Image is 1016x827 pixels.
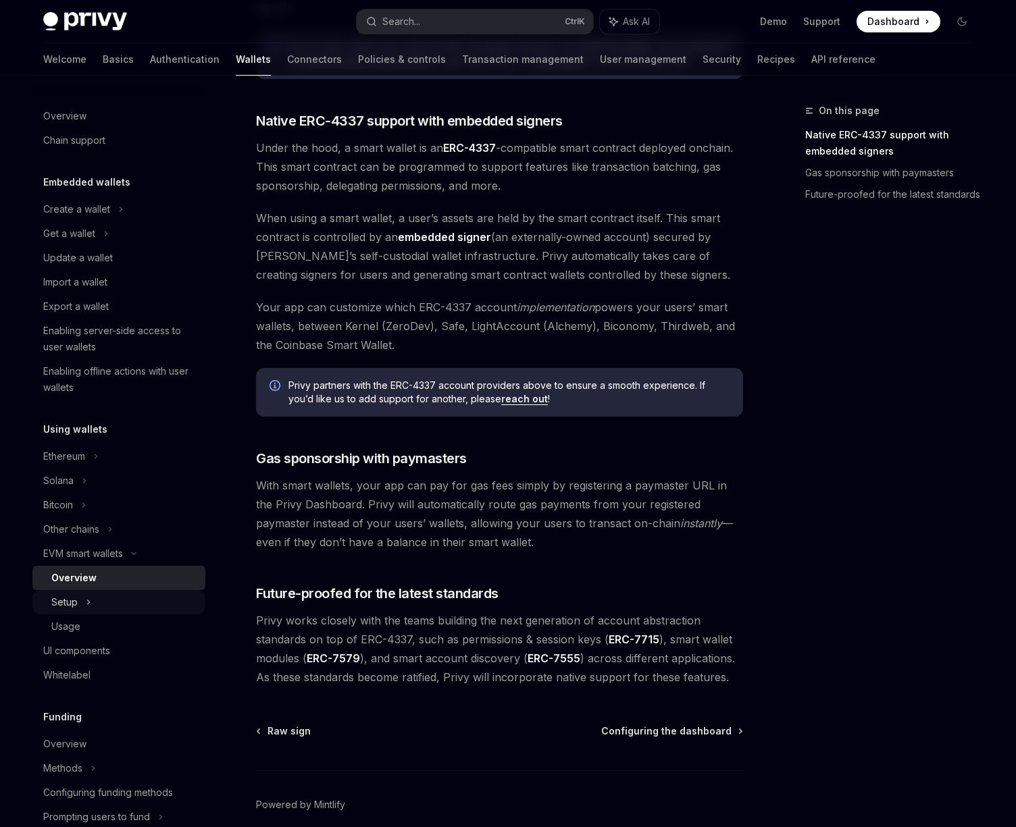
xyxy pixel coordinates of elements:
[51,618,80,635] div: Usage
[565,16,585,27] span: Ctrl K
[43,250,113,266] div: Update a wallet
[150,43,220,76] a: Authentication
[43,274,107,290] div: Import a wallet
[462,43,584,76] a: Transaction management
[43,760,82,776] div: Methods
[811,43,875,76] a: API reference
[43,12,127,31] img: dark logo
[867,15,919,28] span: Dashboard
[819,103,880,119] span: On this page
[43,298,109,315] div: Export a wallet
[256,138,743,195] span: Under the hood, a smart wallet is an -compatible smart contract deployed onchain. This smart cont...
[600,43,686,76] a: User management
[43,43,86,76] a: Welcome
[32,128,205,153] a: Chain support
[43,736,86,752] div: Overview
[256,584,499,603] span: Future-proofed for the latest standards
[51,570,97,586] div: Overview
[803,15,840,28] a: Support
[443,141,496,155] a: ERC-4337
[43,448,85,464] div: Ethereum
[256,449,467,468] span: Gas sponsorship with paymasters
[43,225,95,242] div: Get a wallet
[43,421,107,437] h5: Using wallets
[680,516,722,530] em: instantly
[307,651,360,666] a: ERC-7579
[43,545,123,562] div: EVM smart wallets
[270,380,283,394] svg: Info
[43,709,82,725] h5: Funding
[256,476,743,552] span: With smart wallets, your app can pay for gas fees simply by registering a paymaster URL in the Pr...
[43,784,173,801] div: Configuring funding methods
[43,473,74,489] div: Solana
[32,639,205,663] a: UI components
[32,294,205,319] a: Export a wallet
[43,643,110,659] div: UI components
[256,611,743,687] span: Privy works closely with the teams building the next generation of account abstraction standards ...
[703,43,741,76] a: Security
[43,497,73,513] div: Bitcoin
[600,9,659,34] button: Ask AI
[805,184,984,205] a: Future-proofed for the latest standards
[32,104,205,128] a: Overview
[760,15,787,28] a: Demo
[601,724,742,738] a: Configuring the dashboard
[32,270,205,294] a: Import a wallet
[601,724,732,738] span: Configuring the dashboard
[287,43,342,76] a: Connectors
[43,174,130,190] h5: Embedded wallets
[256,209,743,284] span: When using a smart wallet, a user’s assets are held by the smart contract itself. This smart cont...
[51,594,78,610] div: Setup
[32,780,205,805] a: Configuring funding methods
[268,724,311,738] span: Raw sign
[857,11,940,32] a: Dashboard
[256,798,345,811] a: Powered by Mintlify
[32,614,205,639] a: Usage
[398,230,491,244] strong: embedded signer
[32,663,205,687] a: Whitelabel
[43,809,150,825] div: Prompting users to fund
[256,298,743,354] span: Your app can customize which ERC-4337 account powers your users’ smart wallets, between Kernel (Z...
[609,633,659,647] a: ERC-7715
[805,124,984,162] a: Native ERC-4337 support with embedded signers
[32,732,205,756] a: Overview
[358,43,446,76] a: Policies & controls
[805,162,984,184] a: Gas sponsorship with paymasters
[32,359,205,400] a: Enabling offline actions with user wallets
[43,521,99,537] div: Other chains
[32,246,205,270] a: Update a wallet
[32,566,205,590] a: Overview
[623,15,650,28] span: Ask AI
[382,14,420,30] div: Search...
[357,9,593,34] button: Search...CtrlK
[32,319,205,359] a: Enabling server-side access to user wallets
[103,43,134,76] a: Basics
[43,323,197,355] div: Enabling server-side access to user wallets
[236,43,271,76] a: Wallets
[501,393,548,405] a: reach out
[517,300,594,314] em: implementation
[256,111,563,130] span: Native ERC-4337 support with embedded signers
[288,379,730,406] span: Privy partners with the ERC-4337 account providers above to ensure a smooth experience. If you’d ...
[528,651,580,666] a: ERC-7555
[757,43,795,76] a: Recipes
[43,667,91,683] div: Whitelabel
[43,108,86,124] div: Overview
[257,724,311,738] a: Raw sign
[43,132,105,149] div: Chain support
[43,201,110,217] div: Create a wallet
[951,11,973,32] button: Toggle dark mode
[43,363,197,396] div: Enabling offline actions with user wallets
